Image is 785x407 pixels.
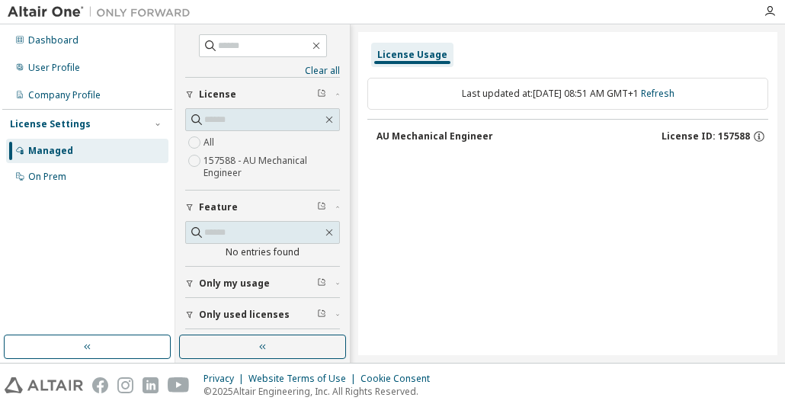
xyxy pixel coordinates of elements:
img: Altair One [8,5,198,20]
span: License [199,88,236,101]
img: youtube.svg [168,377,190,393]
button: Only used licenses [185,298,340,332]
div: License Usage [377,49,447,61]
div: Privacy [203,373,248,385]
div: Website Terms of Use [248,373,360,385]
div: User Profile [28,62,80,74]
label: All [203,133,217,152]
div: Last updated at: [DATE] 08:51 AM GMT+1 [367,78,768,110]
button: License [185,78,340,111]
span: Clear filter [317,201,326,213]
label: 157588 - AU Mechanical Engineer [203,152,340,182]
span: Only used licenses [199,309,290,321]
button: AU Mechanical EngineerLicense ID: 157588 [376,120,768,153]
span: Clear filter [317,88,326,101]
span: Clear filter [317,309,326,321]
div: AU Mechanical Engineer [376,130,493,143]
div: Dashboard [28,34,78,46]
span: License ID: 157588 [662,130,750,143]
button: Only my usage [185,267,340,300]
span: Clear filter [317,277,326,290]
div: No entries found [185,246,340,258]
a: Clear all [185,65,340,77]
div: License Settings [10,118,91,130]
img: instagram.svg [117,377,133,393]
div: On Prem [28,171,66,183]
div: Cookie Consent [360,373,439,385]
a: Refresh [641,87,674,100]
div: Managed [28,145,73,157]
span: Only my usage [199,277,270,290]
img: linkedin.svg [143,377,159,393]
img: altair_logo.svg [5,377,83,393]
div: Company Profile [28,89,101,101]
img: facebook.svg [92,377,108,393]
span: Feature [199,201,238,213]
button: Feature [185,191,340,224]
p: © 2025 Altair Engineering, Inc. All Rights Reserved. [203,385,439,398]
